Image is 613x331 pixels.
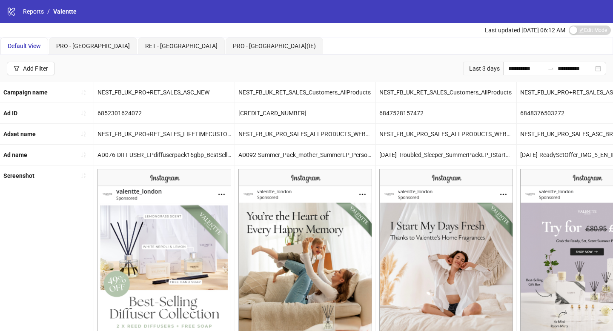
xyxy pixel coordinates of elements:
[145,43,218,49] span: RET - [GEOGRAPHIC_DATA]
[94,124,235,144] div: NEST_FB_UK_PRO+RET_SALES_LIFETIMECUSTOMERS_LAL_0.05_A+_ALLG_18+_03092025
[56,43,130,49] span: PRO - [GEOGRAPHIC_DATA]
[53,8,77,15] span: Valentte
[80,131,86,137] span: sort-ascending
[21,7,46,16] a: Reports
[235,82,375,103] div: NEST_FB_UK_RET_SALES_Customers_AllProducts
[3,89,48,96] b: Campaign name
[94,145,235,165] div: AD076-DIFFUSER_LPdiffuserpack16gbp_BestSellingDiffuserCollection-49off-img1_Product-Only_Offer_No...
[235,145,375,165] div: AD092-Summer_Pack_mother_SummerLP_Persona_Static_Img2_YouretheHeartOfEveryHappyMemory_EN_IMG_PP_1...
[376,145,516,165] div: [DATE]-Troubled_Sleeper_SummerPackLP_IStartMyDaysFresh_Static_IMG_Ad4_EN_IMG_PP_21082025_ALLG_CC_...
[485,27,565,34] span: Last updated [DATE] 06:12 AM
[94,103,235,123] div: 6852301624072
[233,43,316,49] span: PRO - [GEOGRAPHIC_DATA](IE)
[80,173,86,179] span: sort-ascending
[3,151,27,158] b: Ad name
[7,62,55,75] button: Add Filter
[235,103,375,123] div: [CREDIT_CARD_NUMBER]
[8,43,41,49] span: Default View
[376,124,516,144] div: NEST_FB_UK_PRO_SALES_ALLPRODUCTS_WEBSITEVISITORS_Existing_LapseCustomers_A+_ALLG_18-65_21082025
[23,65,48,72] div: Add Filter
[94,82,235,103] div: NEST_FB_UK_PRO+RET_SALES_ASC_NEW
[14,66,20,71] span: filter
[235,124,375,144] div: NEST_FB_UK_PRO_SALES_ALLPRODUCTS_WEBSITEVISITORS_Existing_LapseCustomers_A+_ALLG_18-65_21082025
[3,110,17,117] b: Ad ID
[80,89,86,95] span: sort-ascending
[3,131,36,137] b: Adset name
[47,7,50,16] li: /
[547,65,554,72] span: to
[3,172,34,179] b: Screenshot
[376,82,516,103] div: NEST_FB_UK_RET_SALES_Customers_AllProducts
[376,103,516,123] div: 6847528157472
[80,110,86,116] span: sort-ascending
[547,65,554,72] span: swap-right
[80,152,86,158] span: sort-ascending
[464,62,503,75] div: Last 3 days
